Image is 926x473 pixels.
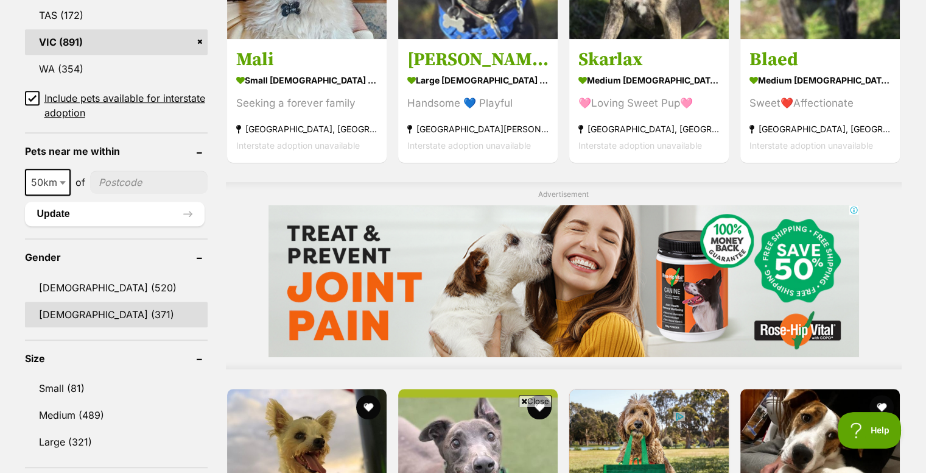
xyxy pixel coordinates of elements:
iframe: Advertisement [242,412,685,467]
h3: Skarlax [578,48,720,71]
span: Interstate adoption unavailable [407,140,531,151]
a: [DEMOGRAPHIC_DATA] (520) [25,275,208,301]
img: adc.png [174,1,181,9]
a: Include pets available for interstate adoption [25,91,208,120]
button: favourite [356,395,381,419]
div: 🩷Loving Sweet Pup🩷 [578,95,720,112]
strong: [GEOGRAPHIC_DATA][PERSON_NAME][GEOGRAPHIC_DATA] [407,121,549,137]
strong: [GEOGRAPHIC_DATA], [GEOGRAPHIC_DATA] [578,121,720,137]
a: Mali small [DEMOGRAPHIC_DATA] Dog Seeking a forever family [GEOGRAPHIC_DATA], [GEOGRAPHIC_DATA] I... [227,39,387,163]
strong: small [DEMOGRAPHIC_DATA] Dog [236,71,377,89]
div: Advertisement [226,182,902,369]
strong: medium [DEMOGRAPHIC_DATA] Dog [578,71,720,89]
strong: [GEOGRAPHIC_DATA], [GEOGRAPHIC_DATA] [236,121,377,137]
a: Large (321) [25,429,208,455]
span: Include pets available for interstate adoption [44,91,208,120]
span: Interstate adoption unavailable [578,140,702,151]
header: Gender [25,252,208,263]
strong: large [DEMOGRAPHIC_DATA] Dog [407,71,549,89]
header: Pets near me within [25,146,208,157]
h3: [PERSON_NAME] [407,48,549,71]
input: postcode [90,171,208,194]
a: Skarlax medium [DEMOGRAPHIC_DATA] Dog 🩷Loving Sweet Pup🩷 [GEOGRAPHIC_DATA], [GEOGRAPHIC_DATA] Int... [569,39,729,163]
h3: Blaed [749,48,891,71]
strong: medium [DEMOGRAPHIC_DATA] Dog [749,71,891,89]
a: [DEMOGRAPHIC_DATA] (371) [25,302,208,327]
span: Close [519,395,552,407]
div: Handsome 💙 Playful [407,95,549,112]
a: WA (354) [25,56,208,82]
header: Size [25,353,208,364]
span: 50km [26,174,69,191]
span: of [75,175,85,190]
a: Medium (489) [25,402,208,428]
button: favourite [870,395,894,419]
button: Update [25,202,205,226]
span: Interstate adoption unavailable [236,140,360,151]
a: Small (81) [25,375,208,401]
a: Blaed medium [DEMOGRAPHIC_DATA] Dog Sweet❤️Affectionate [GEOGRAPHIC_DATA], [GEOGRAPHIC_DATA] Inte... [740,39,900,163]
div: Sweet❤️Affectionate [749,95,891,112]
iframe: Help Scout Beacon - Open [838,412,902,449]
span: 50km [25,169,71,196]
h3: Mali [236,48,377,71]
strong: [GEOGRAPHIC_DATA], [GEOGRAPHIC_DATA] [749,121,891,137]
div: Seeking a forever family [236,95,377,112]
a: VIC (891) [25,29,208,55]
a: TAS (172) [25,2,208,28]
span: Interstate adoption unavailable [749,140,873,151]
iframe: Advertisement [268,205,859,357]
a: [PERSON_NAME] large [DEMOGRAPHIC_DATA] Dog Handsome 💙 Playful [GEOGRAPHIC_DATA][PERSON_NAME][GEOG... [398,39,558,163]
